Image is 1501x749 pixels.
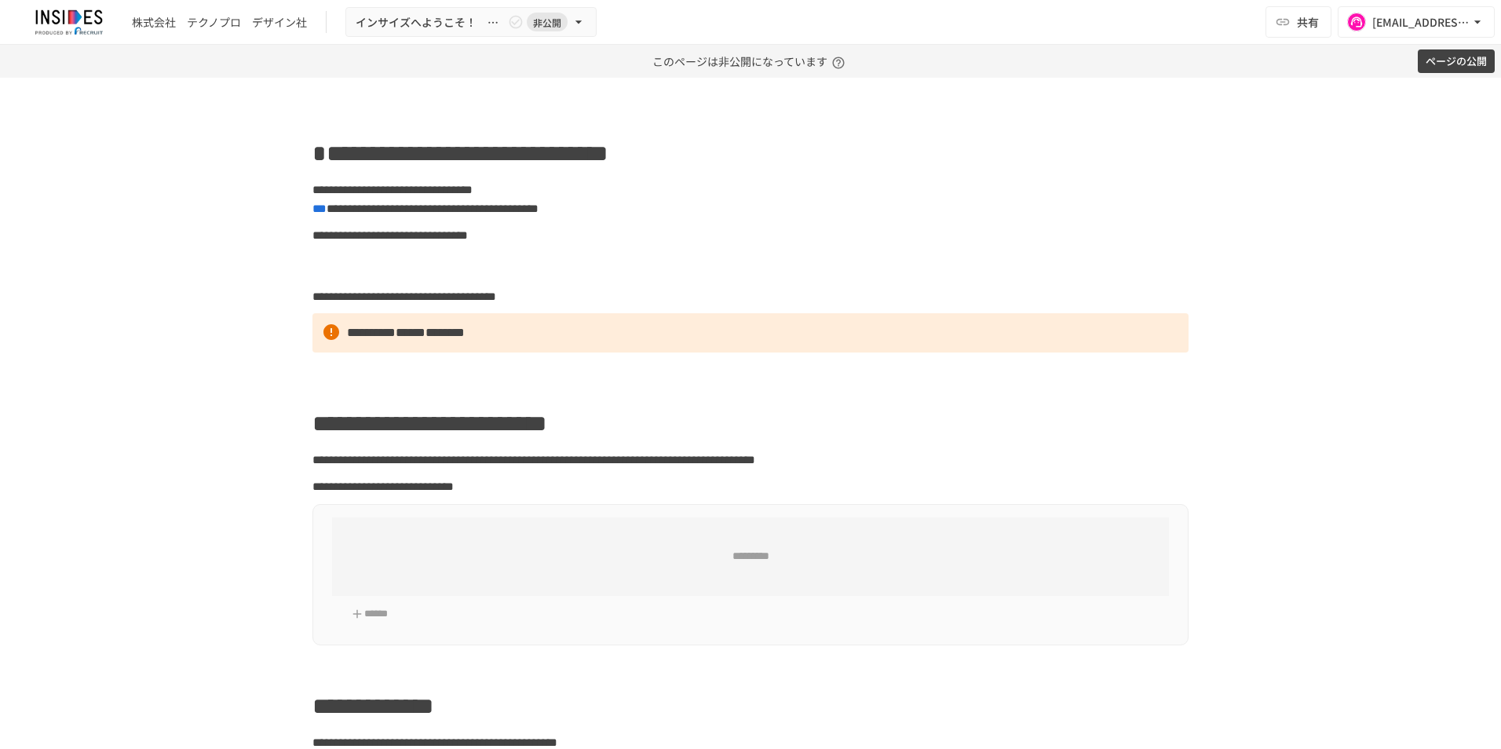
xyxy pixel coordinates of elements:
p: このページは非公開になっています [652,45,849,78]
button: [EMAIL_ADDRESS][DOMAIN_NAME] [1338,6,1495,38]
span: 非公開 [527,14,568,31]
div: [EMAIL_ADDRESS][DOMAIN_NAME] [1372,13,1470,32]
img: JmGSPSkPjKwBq77AtHmwC7bJguQHJlCRQfAXtnx4WuV [19,9,119,35]
button: インサイズへようこそ！ ～実施前のご案内～非公開 [345,7,597,38]
button: 共有 [1265,6,1331,38]
span: インサイズへようこそ！ ～実施前のご案内～ [356,13,505,32]
span: 共有 [1297,13,1319,31]
div: 株式会社 テクノプロ デザイン社 [132,14,307,31]
button: ページの公開 [1418,49,1495,74]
